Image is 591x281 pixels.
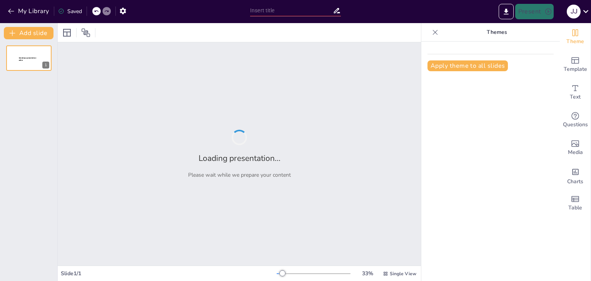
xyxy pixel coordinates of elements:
span: Single View [390,271,416,277]
span: Position [81,28,90,37]
button: My Library [6,5,52,17]
h2: Loading presentation... [199,153,280,164]
button: Present [515,4,554,19]
div: 33 % [358,270,377,277]
p: Please wait while we prepare your content [188,171,291,179]
div: Add ready made slides [560,51,591,79]
span: Media [568,148,583,157]
div: 1 [6,45,52,71]
div: Add images, graphics, shapes or video [560,134,591,162]
span: Template [564,65,587,74]
div: Add charts and graphs [560,162,591,189]
div: Layout [61,27,73,39]
span: Table [568,204,582,212]
span: Charts [567,177,583,186]
button: Add slide [4,27,53,39]
div: Get real-time input from your audience [560,106,591,134]
button: Apply theme to all slides [427,60,508,71]
div: J J [567,5,581,18]
span: Theme [566,37,584,46]
div: Add text boxes [560,79,591,106]
div: Slide 1 / 1 [61,270,277,277]
div: Add a table [560,189,591,217]
span: Questions [563,120,588,129]
div: Saved [58,8,82,15]
p: Themes [441,23,552,42]
div: 1 [42,62,49,69]
input: Insert title [250,5,333,16]
button: Export to PowerPoint [499,4,514,19]
button: J J [567,4,581,19]
span: Sendsteps presentation editor [19,57,36,61]
span: Text [570,93,581,101]
div: Change the overall theme [560,23,591,51]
